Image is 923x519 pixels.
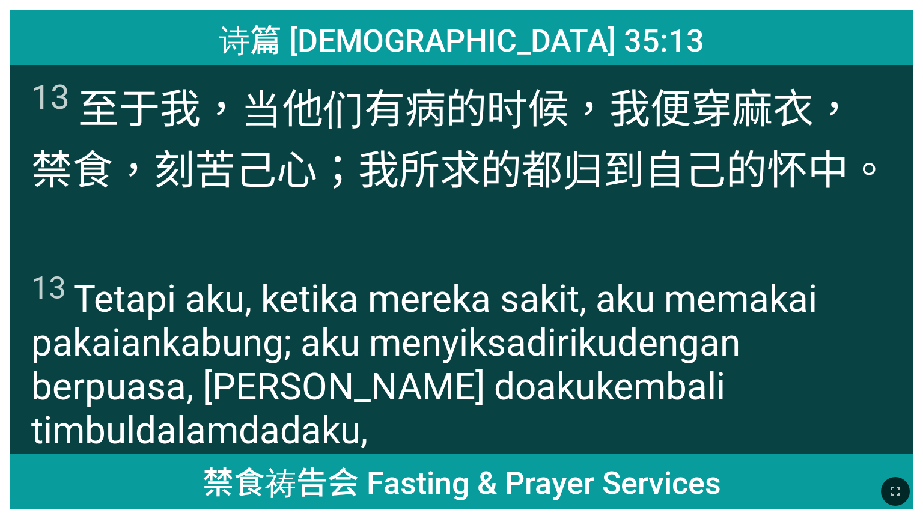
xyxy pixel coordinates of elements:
wh8242: ，禁食 [31,85,889,195]
sup: 13 [31,270,66,306]
wh589: , ketika mereka sakit [31,277,818,452]
wh6031: diriku [31,321,740,452]
wh3830: kabung [31,321,740,452]
span: 至于我，当他们有病 [31,76,892,198]
span: 诗篇 [DEMOGRAPHIC_DATA] 35:13 [219,16,704,62]
wh6685: , [PERSON_NAME] doaku [31,365,725,452]
wh6685: ，刻苦 [113,147,889,195]
wh7725: 自己的怀中 [644,147,889,195]
span: 禁食祷告会 Fasting & Prayer Services [203,458,721,505]
wh5315: dengan berpuasa [31,321,740,452]
wh8605: 都归到 [522,147,889,195]
wh8242: ; aku menyiksa [31,321,740,452]
wh5315: ；我所求的 [317,147,889,195]
wh7725: dalam [135,408,368,452]
wh5921: dadaku [239,408,368,452]
wh6031: 己心 [236,147,889,195]
wh3830: 麻衣 [31,85,889,195]
wh2436: 。 [848,147,889,195]
wh2470: , aku memakai pakaian [31,277,818,452]
wh2470: 的时候，我便穿 [31,85,889,195]
span: Tetapi aku [31,270,892,452]
sup: 13 [31,77,70,117]
wh2436: , [361,408,368,452]
wh8605: kembali timbul [31,365,725,452]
